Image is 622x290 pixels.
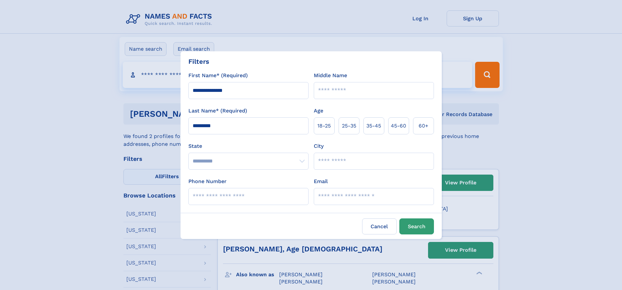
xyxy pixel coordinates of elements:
[314,107,323,115] label: Age
[314,178,328,185] label: Email
[314,142,324,150] label: City
[342,122,356,130] span: 25‑35
[188,178,227,185] label: Phone Number
[419,122,428,130] span: 60+
[188,72,248,79] label: First Name* (Required)
[317,122,331,130] span: 18‑25
[366,122,381,130] span: 35‑45
[399,218,434,234] button: Search
[188,57,209,66] div: Filters
[188,107,247,115] label: Last Name* (Required)
[314,72,347,79] label: Middle Name
[362,218,397,234] label: Cancel
[391,122,406,130] span: 45‑60
[188,142,309,150] label: State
